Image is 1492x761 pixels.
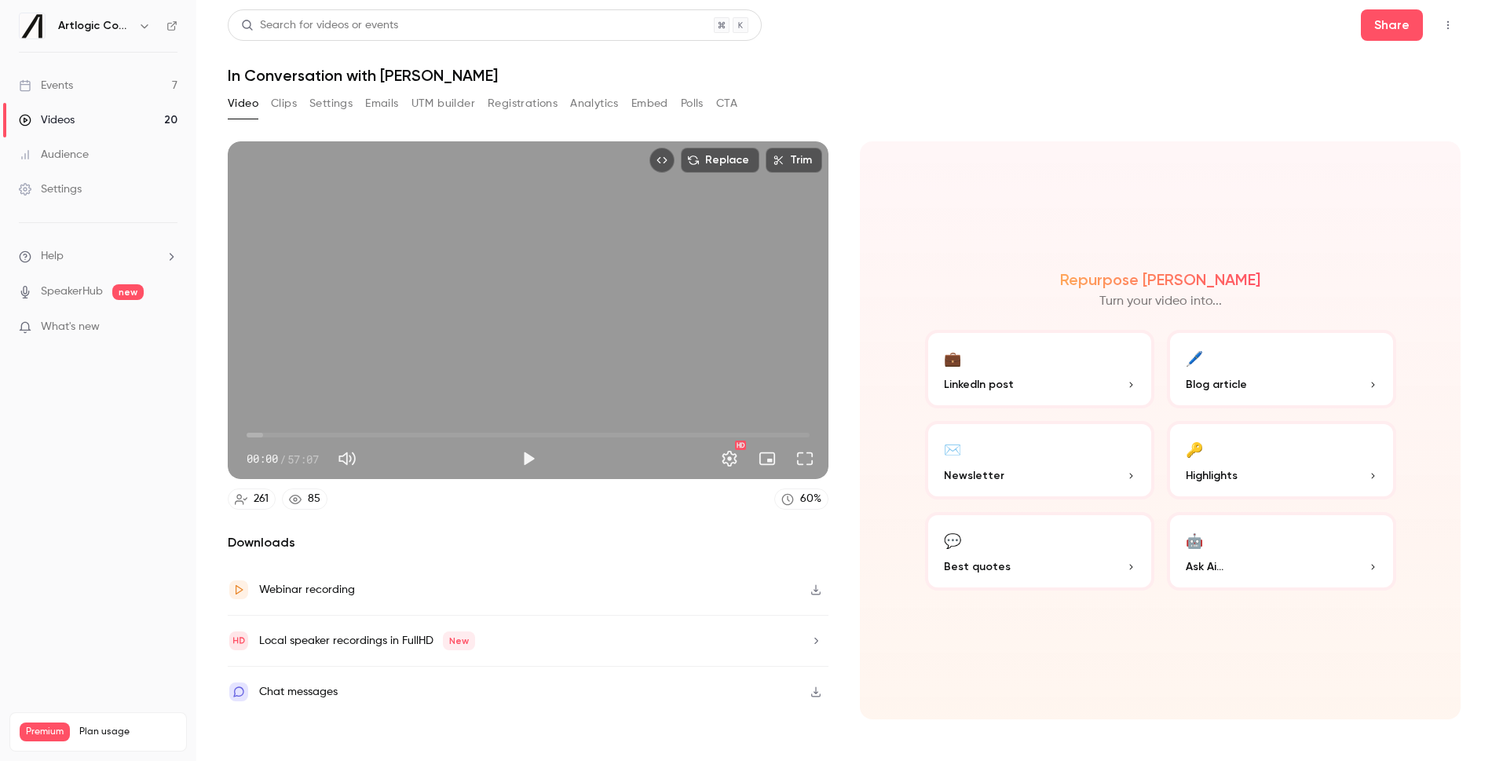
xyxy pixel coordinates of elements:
[443,631,475,650] span: New
[1167,330,1396,408] button: 🖊️Blog article
[228,66,1461,85] h1: In Conversation with [PERSON_NAME]
[631,91,668,116] button: Embed
[228,488,276,510] a: 261
[20,13,45,38] img: Artlogic Connect 2025
[944,467,1004,484] span: Newsletter
[1186,376,1247,393] span: Blog article
[259,631,475,650] div: Local speaker recordings in FullHD
[488,91,558,116] button: Registrations
[766,148,822,173] button: Trim
[271,91,297,116] button: Clips
[1186,437,1203,461] div: 🔑
[228,533,828,552] h2: Downloads
[254,491,269,507] div: 261
[714,443,745,474] button: Settings
[789,443,821,474] button: Full screen
[925,330,1154,408] button: 💼LinkedIn post
[800,491,821,507] div: 60 %
[944,528,961,552] div: 💬
[19,181,82,197] div: Settings
[309,91,353,116] button: Settings
[58,18,132,34] h6: Artlogic Connect 2025
[944,558,1011,575] span: Best quotes
[1167,421,1396,499] button: 🔑Highlights
[247,451,319,467] div: 00:00
[649,148,675,173] button: Embed video
[41,248,64,265] span: Help
[112,284,144,300] span: new
[79,726,177,738] span: Plan usage
[1167,512,1396,591] button: 🤖Ask Ai...
[1186,467,1238,484] span: Highlights
[716,91,737,116] button: CTA
[241,17,398,34] div: Search for videos or events
[41,319,100,335] span: What's new
[19,78,73,93] div: Events
[287,451,319,467] span: 57:07
[944,437,961,461] div: ✉️
[1186,346,1203,370] div: 🖊️
[1099,292,1222,311] p: Turn your video into...
[681,148,759,173] button: Replace
[925,421,1154,499] button: ✉️Newsletter
[1435,13,1461,38] button: Top Bar Actions
[259,682,338,701] div: Chat messages
[228,91,258,116] button: Video
[19,248,177,265] li: help-dropdown-opener
[944,376,1014,393] span: LinkedIn post
[331,443,363,474] button: Mute
[1186,528,1203,552] div: 🤖
[1361,9,1423,41] button: Share
[259,580,355,599] div: Webinar recording
[774,488,828,510] a: 60%
[570,91,619,116] button: Analytics
[1060,270,1260,289] h2: Repurpose [PERSON_NAME]
[19,147,89,163] div: Audience
[20,723,70,741] span: Premium
[41,284,103,300] a: SpeakerHub
[19,112,75,128] div: Videos
[925,512,1154,591] button: 💬Best quotes
[1186,558,1223,575] span: Ask Ai...
[308,491,320,507] div: 85
[513,443,544,474] button: Play
[282,488,327,510] a: 85
[365,91,398,116] button: Emails
[751,443,783,474] button: Turn on miniplayer
[681,91,704,116] button: Polls
[247,451,278,467] span: 00:00
[280,451,286,467] span: /
[411,91,475,116] button: UTM builder
[159,320,177,335] iframe: Noticeable Trigger
[735,441,746,450] div: HD
[944,346,961,370] div: 💼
